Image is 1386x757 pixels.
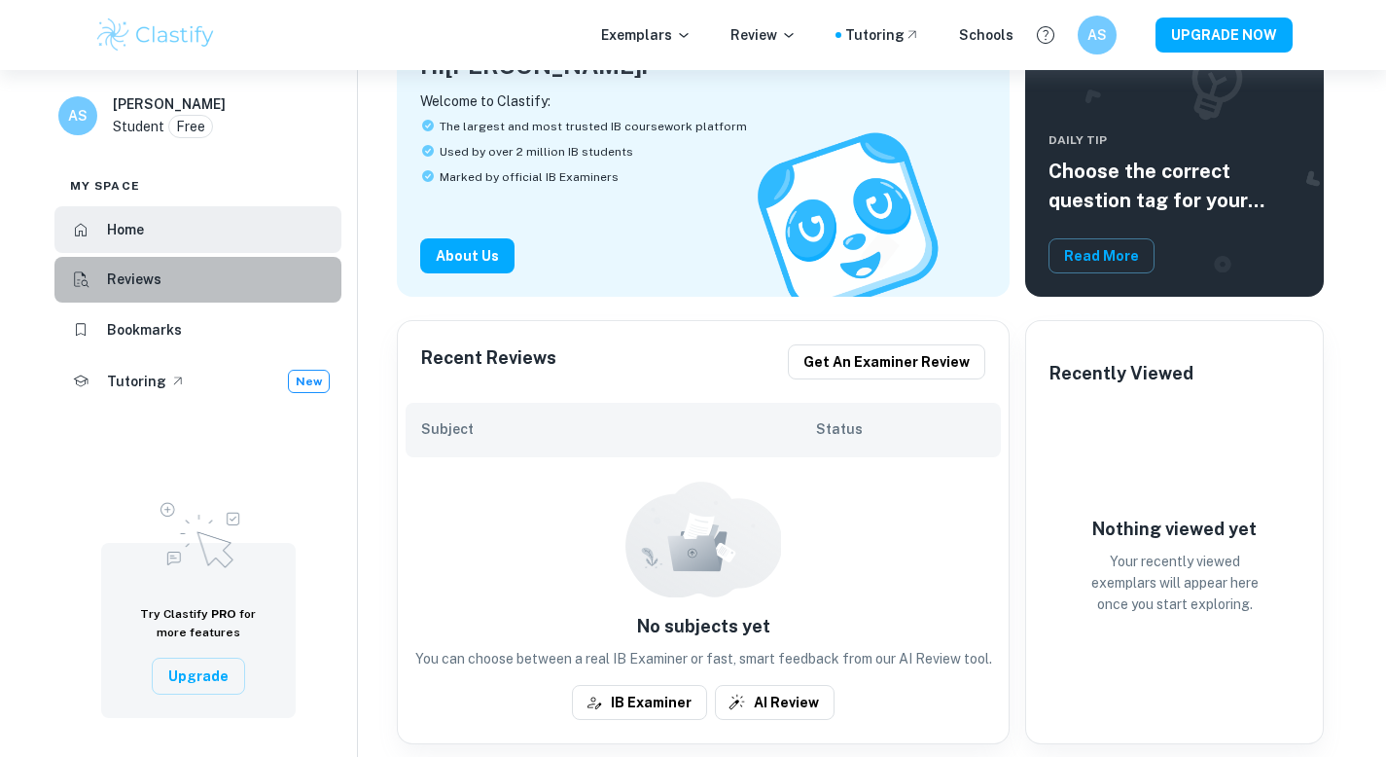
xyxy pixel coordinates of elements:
h6: Recently Viewed [1049,360,1193,387]
h6: Status [816,418,985,440]
a: Bookmarks [54,306,341,353]
a: Schools [959,24,1013,46]
h6: AS [67,105,89,126]
h6: Tutoring [107,371,166,392]
h6: Subject [421,418,816,440]
span: Daily Tip [1048,131,1300,149]
img: Upgrade to Pro [150,490,247,574]
span: The largest and most trusted IB coursework platform [440,118,747,135]
p: Exemplars [601,24,692,46]
span: PRO [211,607,236,621]
a: Tutoring [845,24,920,46]
p: You can choose between a real IB Examiner or fast, smart feedback from our AI Review tool. [406,648,1001,669]
button: Get an examiner review [788,344,985,379]
p: Free [176,116,205,137]
h6: [PERSON_NAME] [113,93,226,115]
button: Read More [1048,238,1155,273]
button: Upgrade [152,658,245,695]
p: Your recently viewed exemplars will appear here once you start exploring. [1078,551,1272,615]
button: AI Review [715,685,835,720]
button: UPGRADE NOW [1155,18,1293,53]
span: Used by over 2 million IB students [440,143,633,161]
img: Clastify logo [94,16,218,54]
h5: Choose the correct question tag for your coursework [1048,157,1300,215]
p: Review [730,24,797,46]
a: Reviews [54,257,341,304]
p: Welcome to Clastify: [420,90,986,112]
h6: Bookmarks [107,319,182,341]
h6: Home [107,219,144,240]
button: Help and Feedback [1029,18,1062,52]
h6: AS [1085,24,1108,46]
a: TutoringNew [54,357,341,406]
h6: Nothing viewed yet [1078,516,1272,543]
button: IB Examiner [572,685,707,720]
button: About Us [420,238,515,273]
button: AS [1078,16,1117,54]
a: Home [54,206,341,253]
h6: Recent Reviews [421,344,556,379]
span: My space [70,177,140,195]
span: Marked by official IB Examiners [440,168,619,186]
span: New [289,373,329,390]
h6: No subjects yet [406,613,1001,640]
p: Student [113,116,164,137]
h6: Try Clastify for more features [124,605,272,642]
h6: Reviews [107,269,161,290]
